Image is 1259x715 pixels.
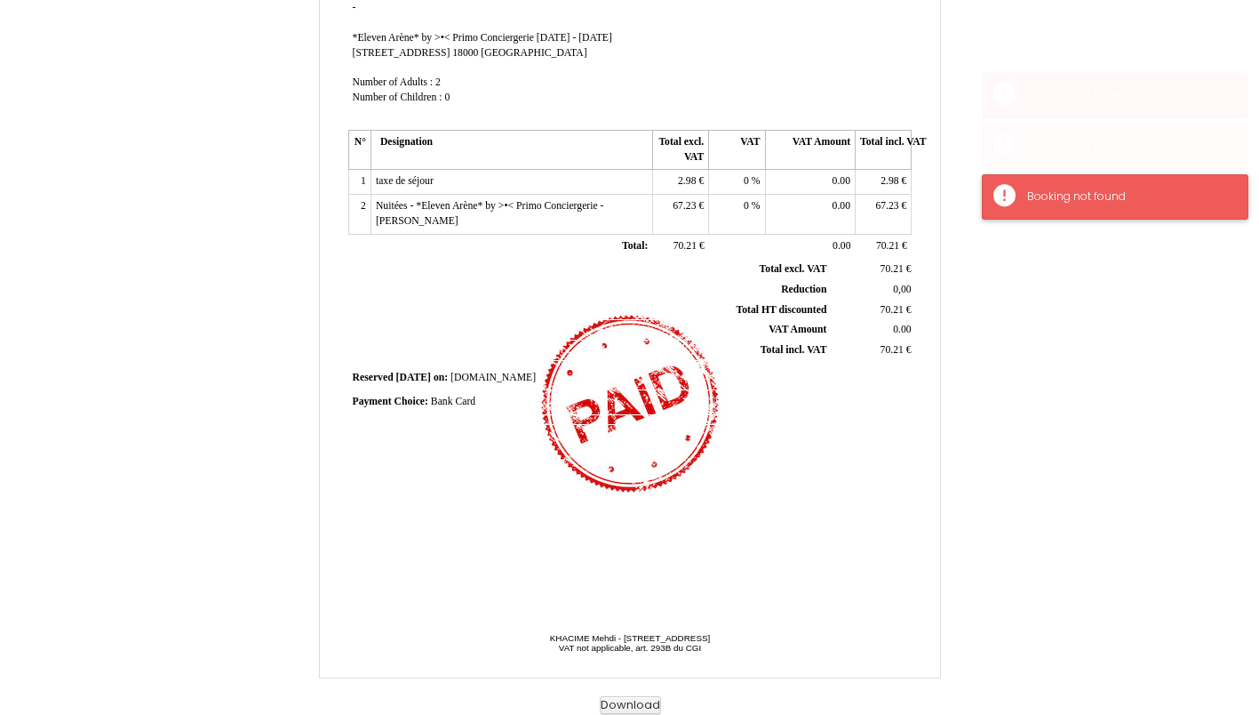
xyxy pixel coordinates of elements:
span: 0 [744,200,749,212]
span: 70.21 [881,263,904,275]
div: Booking not found [1027,189,1230,205]
th: N° [348,131,371,170]
span: Reserved [353,372,394,383]
th: Total excl. VAT [652,131,708,170]
th: VAT Amount [765,131,855,170]
td: € [830,341,914,361]
span: 70.21 [881,304,904,316]
td: € [856,195,912,234]
span: Total incl. VAT [761,344,827,356]
td: 2 [348,195,371,234]
span: 70.21 [673,240,697,252]
th: VAT [709,131,765,170]
span: Number of Children : [353,92,442,103]
span: Total excl. VAT [760,263,827,275]
span: Number of Adults : [353,76,434,88]
span: 67.23 [673,200,696,212]
span: Reduction [781,284,826,295]
td: € [652,195,708,234]
span: 0.00 [893,324,911,335]
span: 67.23 [875,200,898,212]
span: Total HT discounted [736,304,826,316]
span: [STREET_ADDRESS] [353,47,450,59]
span: 70.21 [881,344,904,356]
td: % [709,170,765,195]
button: Download [600,696,661,715]
th: Total incl. VAT [856,131,912,170]
span: 70.21 [876,240,899,252]
span: Payment Choice: [353,396,428,407]
td: € [652,170,708,195]
span: 0.00 [833,200,850,212]
span: taxe de séjour [376,175,434,187]
span: Total: [622,240,648,252]
span: VAT not applicable, art. 293B du CGI [559,643,701,653]
td: % [709,195,765,234]
td: € [830,260,914,279]
span: *Eleven Arène* by >•< Primo Conciergerie [353,32,534,44]
span: 0,00 [893,284,911,295]
span: 0.00 [833,175,850,187]
span: [GEOGRAPHIC_DATA] [481,47,586,59]
div: Booking not found [1027,87,1230,104]
td: € [856,234,912,259]
span: KHACIME Mehdi - [STREET_ADDRESS] [550,633,711,643]
span: 2 [435,76,441,88]
td: € [652,234,708,259]
span: 2.98 [881,175,898,187]
span: VAT Amount [769,324,826,335]
td: € [856,170,912,195]
span: Bank Card [431,396,475,407]
span: - [353,2,356,13]
span: 18000 [452,47,478,59]
span: [DOMAIN_NAME] [450,372,536,383]
th: Designation [371,131,652,170]
span: [DATE] - [DATE] [537,32,612,44]
span: 0 [744,175,749,187]
span: Nuitées - *Eleven Arène* by >•< Primo Conciergerie - [PERSON_NAME] [376,200,604,227]
span: [DATE] [396,372,431,383]
span: on: [434,372,448,383]
td: € [830,300,914,320]
td: 1 [348,170,371,195]
span: 2.98 [678,175,696,187]
span: 0.00 [833,240,850,252]
span: 0 [444,92,450,103]
div: Booking not found [1027,138,1230,155]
